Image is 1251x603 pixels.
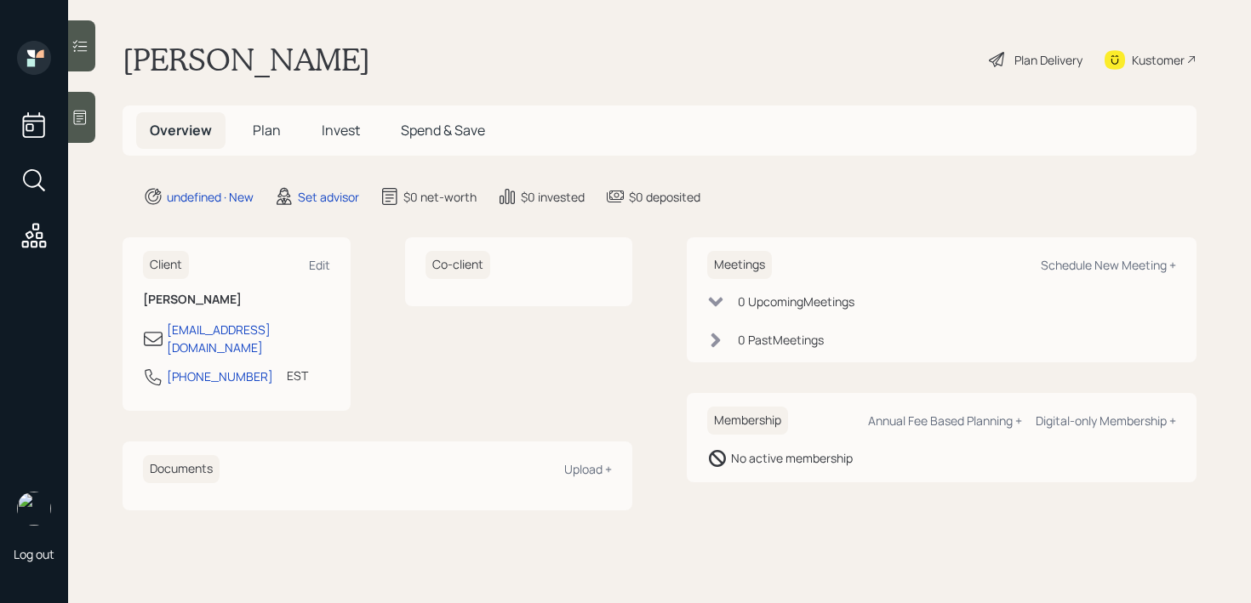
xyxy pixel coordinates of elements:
[167,367,273,385] div: [PHONE_NUMBER]
[309,257,330,273] div: Edit
[1014,51,1082,69] div: Plan Delivery
[143,251,189,279] h6: Client
[298,188,359,206] div: Set advisor
[401,121,485,139] span: Spend & Save
[629,188,700,206] div: $0 deposited
[14,546,54,562] div: Log out
[143,455,220,483] h6: Documents
[150,121,212,139] span: Overview
[403,188,477,206] div: $0 net-worth
[322,121,360,139] span: Invest
[17,492,51,526] img: retirable_logo.png
[143,293,330,307] h6: [PERSON_NAME]
[426,251,490,279] h6: Co-client
[1132,51,1185,69] div: Kustomer
[707,251,772,279] h6: Meetings
[1041,257,1176,273] div: Schedule New Meeting +
[287,367,308,384] div: EST
[868,412,1022,429] div: Annual Fee Based Planning +
[167,321,330,356] div: [EMAIL_ADDRESS][DOMAIN_NAME]
[738,331,824,349] div: 0 Past Meeting s
[1036,412,1176,429] div: Digital-only Membership +
[253,121,281,139] span: Plan
[707,407,788,435] h6: Membership
[167,188,254,206] div: undefined · New
[731,449,853,467] div: No active membership
[123,41,370,78] h1: [PERSON_NAME]
[564,461,612,477] div: Upload +
[521,188,585,206] div: $0 invested
[738,293,854,310] div: 0 Upcoming Meeting s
